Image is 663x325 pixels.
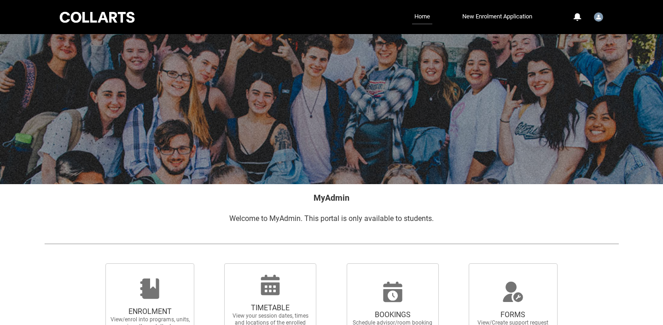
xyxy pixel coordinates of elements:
a: Home [412,10,432,24]
img: Student.dpage.20252252 [594,12,603,22]
h2: MyAdmin [44,192,619,204]
span: BOOKINGS [352,310,433,319]
span: FORMS [472,310,553,319]
button: User Profile Student.dpage.20252252 [592,9,605,23]
span: Welcome to MyAdmin. This portal is only available to students. [229,214,434,223]
span: TIMETABLE [230,303,311,313]
a: New Enrolment Application [460,10,535,23]
span: ENROLMENT [110,307,191,316]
